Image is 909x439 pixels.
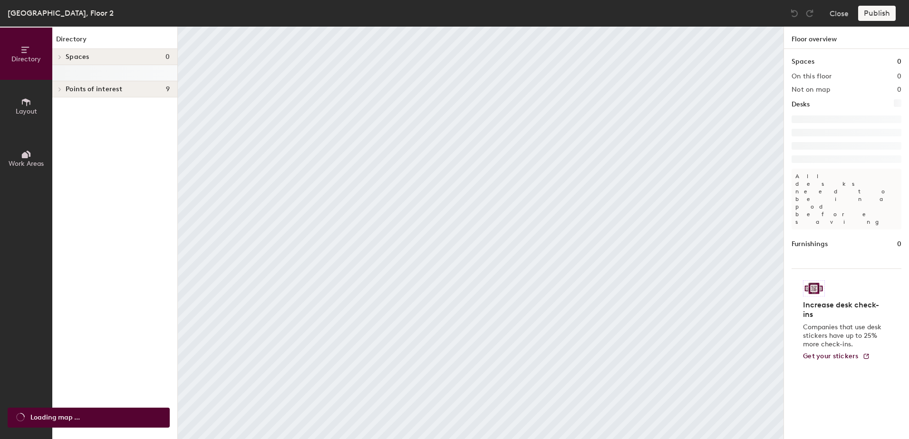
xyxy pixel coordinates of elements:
[66,53,89,61] span: Spaces
[790,9,799,18] img: Undo
[803,323,884,349] p: Companies that use desk stickers have up to 25% more check-ins.
[784,27,909,49] h1: Floor overview
[830,6,849,21] button: Close
[792,169,901,229] p: All desks need to be in a pod before saving
[792,99,810,110] h1: Desks
[792,73,832,80] h2: On this floor
[178,27,783,439] canvas: Map
[8,7,114,19] div: [GEOGRAPHIC_DATA], Floor 2
[52,34,177,49] h1: Directory
[805,9,814,18] img: Redo
[897,239,901,249] h1: 0
[792,239,828,249] h1: Furnishings
[166,86,170,93] span: 9
[792,57,814,67] h1: Spaces
[803,300,884,319] h4: Increase desk check-ins
[66,86,122,93] span: Points of interest
[803,352,859,360] span: Get your stickers
[11,55,41,63] span: Directory
[16,107,37,115] span: Layout
[803,280,825,296] img: Sticker logo
[9,160,44,168] span: Work Areas
[897,73,901,80] h2: 0
[165,53,170,61] span: 0
[30,412,80,423] span: Loading map ...
[897,57,901,67] h1: 0
[792,86,830,94] h2: Not on map
[803,353,870,361] a: Get your stickers
[897,86,901,94] h2: 0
